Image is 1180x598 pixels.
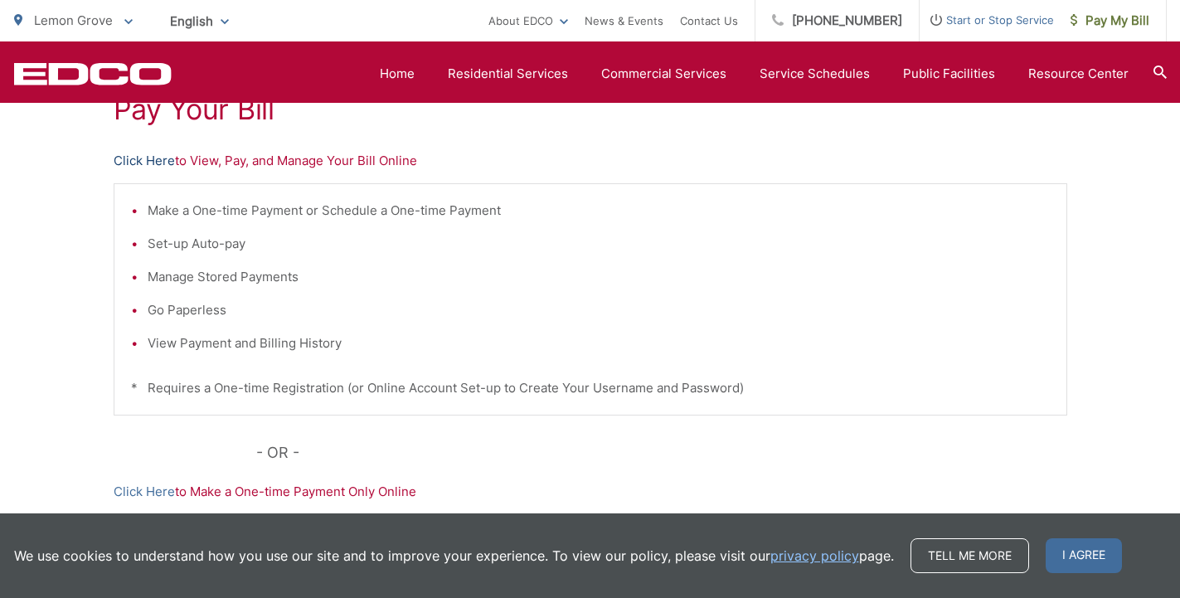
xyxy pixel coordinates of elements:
[760,64,870,84] a: Service Schedules
[148,201,1050,221] li: Make a One-time Payment or Schedule a One-time Payment
[770,546,859,566] a: privacy policy
[1028,64,1129,84] a: Resource Center
[158,7,241,36] span: English
[114,482,1067,502] p: to Make a One-time Payment Only Online
[601,64,726,84] a: Commercial Services
[14,62,172,85] a: EDCD logo. Return to the homepage.
[114,151,1067,171] p: to View, Pay, and Manage Your Bill Online
[148,234,1050,254] li: Set-up Auto-pay
[488,11,568,31] a: About EDCO
[903,64,995,84] a: Public Facilities
[148,333,1050,353] li: View Payment and Billing History
[34,12,113,28] span: Lemon Grove
[114,93,1067,126] h1: Pay Your Bill
[114,151,175,171] a: Click Here
[1071,11,1149,31] span: Pay My Bill
[114,482,175,502] a: Click Here
[148,267,1050,287] li: Manage Stored Payments
[131,378,1050,398] p: * Requires a One-time Registration (or Online Account Set-up to Create Your Username and Password)
[256,440,1067,465] p: - OR -
[680,11,738,31] a: Contact Us
[148,300,1050,320] li: Go Paperless
[585,11,663,31] a: News & Events
[448,64,568,84] a: Residential Services
[380,64,415,84] a: Home
[14,546,894,566] p: We use cookies to understand how you use our site and to improve your experience. To view our pol...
